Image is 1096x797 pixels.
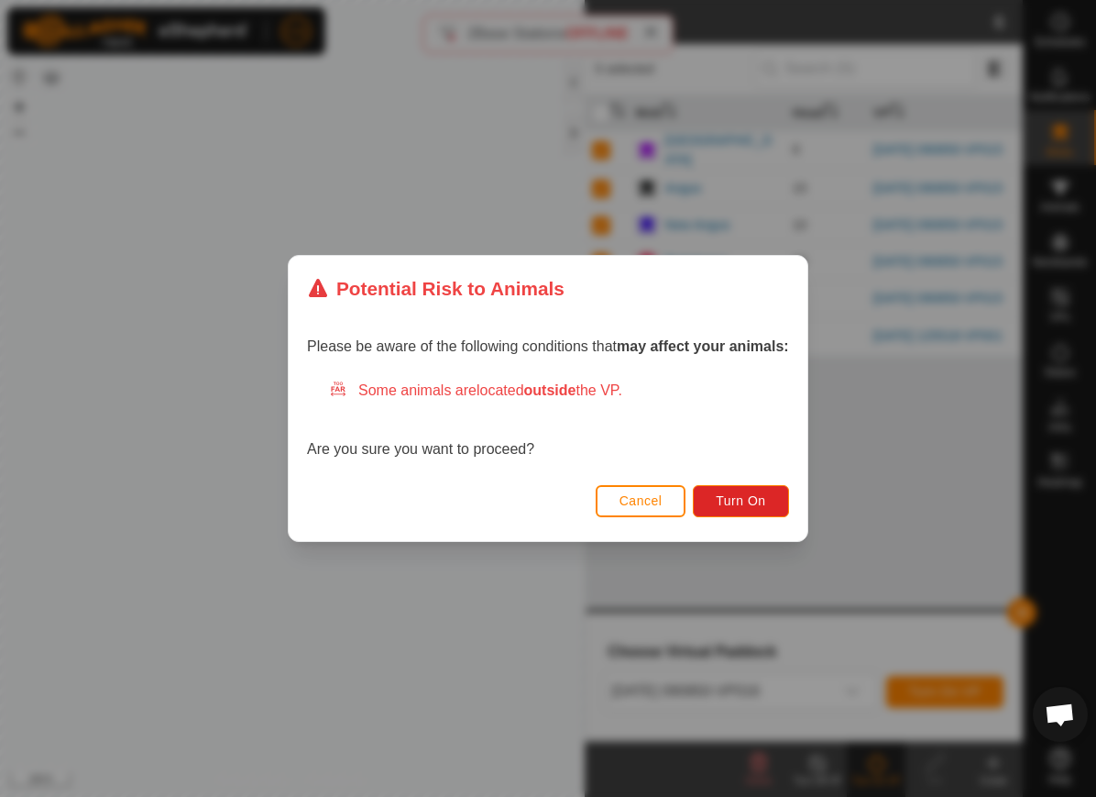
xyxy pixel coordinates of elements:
div: Are you sure you want to proceed? [307,380,789,460]
div: Some animals are [329,380,789,402]
span: Cancel [619,493,663,508]
span: Please be aware of the following conditions that [307,338,789,354]
div: Open chat [1033,687,1088,742]
strong: outside [524,382,576,398]
span: located the VP. [477,382,622,398]
strong: may affect your animals: [617,338,789,354]
span: Turn On [717,493,766,508]
button: Cancel [596,485,686,517]
div: Potential Risk to Animals [307,274,564,303]
button: Turn On [694,485,789,517]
